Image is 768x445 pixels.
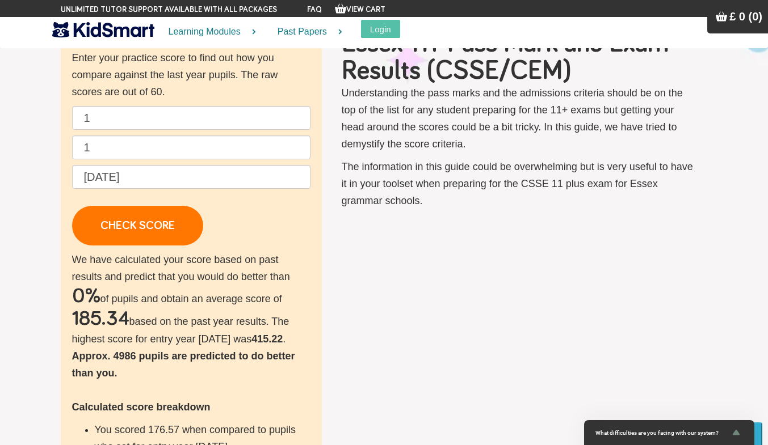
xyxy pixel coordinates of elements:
input: English raw score [72,106,310,130]
a: Learning Modules [154,17,263,47]
span: £ 0 (0) [729,10,762,23]
button: Show survey - What difficulties are you facing with our system? [595,426,743,439]
input: Maths raw score [72,135,310,159]
img: Your items in the shopping basket [716,11,727,22]
a: View Cart [335,6,385,14]
span: Unlimited tutor support available with all packages [61,4,277,15]
a: CHECK SCORE [72,206,203,245]
input: Date of birth (d/m/y) e.g. 27/12/2007 [72,165,310,189]
h1: Essex 11+ Pass Mark and Exam Results (CSSE/CEM) [342,30,696,84]
b: 415.22 [251,333,283,345]
button: Login [361,20,400,38]
b: Calculated score breakdown [72,401,211,413]
p: Understanding the pass marks and the admissions criteria should be on the top of the list for any... [342,84,696,152]
a: Past Papers [263,17,350,47]
h2: 185.34 [72,308,129,330]
b: Approx. 4986 pupils are predicted to do better than you. [72,350,295,379]
span: What difficulties are you facing with our system? [595,430,729,436]
p: The information in this guide could be overwhelming but is very useful to have it in your toolset... [342,158,696,209]
img: Your items in the shopping basket [335,3,346,14]
a: FAQ [307,6,322,14]
img: KidSmart logo [52,20,154,40]
p: Enter your practice score to find out how you compare against the last year pupils. The raw score... [72,49,310,100]
h2: 0% [72,285,100,308]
